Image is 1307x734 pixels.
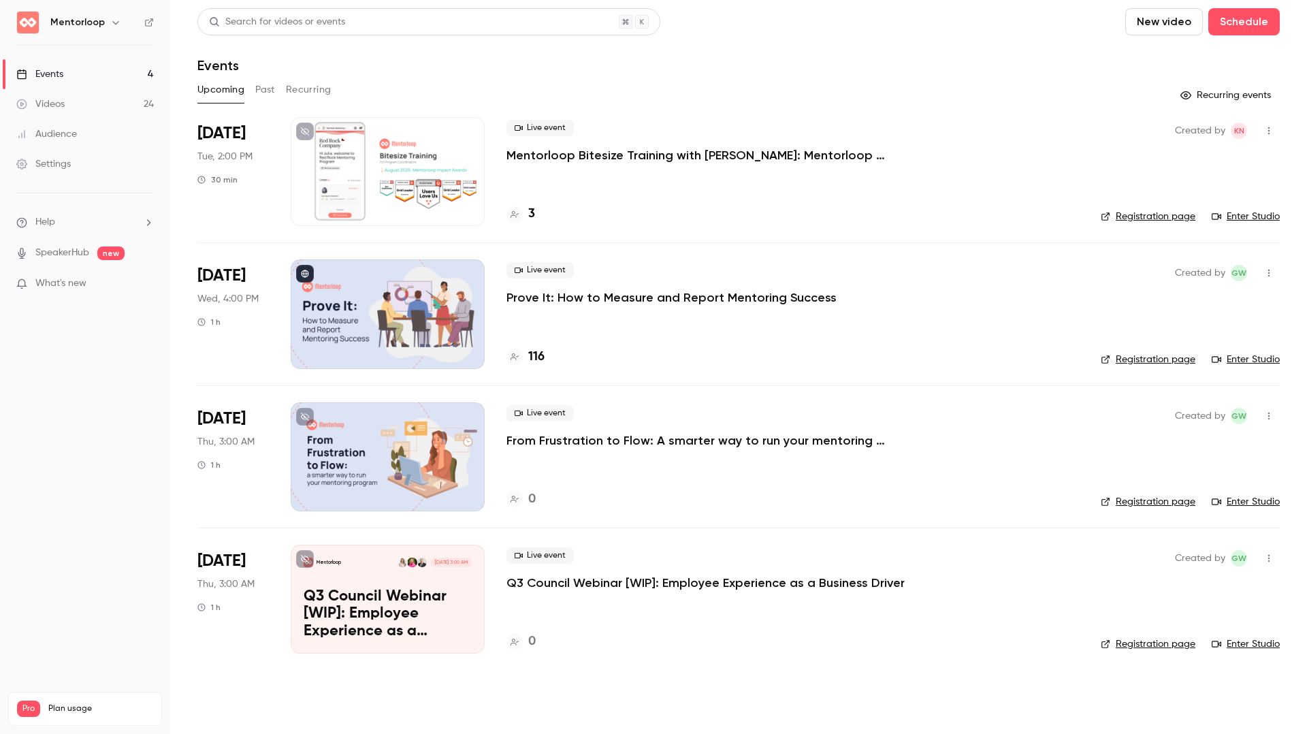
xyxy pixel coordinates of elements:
[506,348,545,366] a: 116
[197,79,244,101] button: Upcoming
[1231,265,1247,281] span: Grace Winstanley
[506,205,535,223] a: 3
[197,408,246,430] span: [DATE]
[209,15,345,29] div: Search for videos or events
[48,703,153,714] span: Plan usage
[407,558,417,567] img: Lainie Tayler
[138,278,154,290] iframe: Noticeable Trigger
[17,701,40,717] span: Pro
[16,157,71,171] div: Settings
[528,348,545,366] h4: 116
[506,120,574,136] span: Live event
[197,117,269,226] div: Aug 19 Tue, 2:00 PM (Europe/London)
[35,246,89,260] a: SpeakerHub
[197,550,246,572] span: [DATE]
[1208,8,1280,35] button: Schedule
[197,545,269,654] div: Sep 25 Thu, 12:00 PM (Australia/Melbourne)
[398,558,407,567] img: Heidi Holmes
[506,289,837,306] a: Prove It: How to Measure and Report Mentoring Success
[16,215,154,229] li: help-dropdown-opener
[197,577,255,591] span: Thu, 3:00 AM
[197,174,238,185] div: 30 min
[506,490,536,509] a: 0
[50,16,105,29] h6: Mentorloop
[506,405,574,421] span: Live event
[1101,210,1195,223] a: Registration page
[1101,495,1195,509] a: Registration page
[1175,265,1225,281] span: Created by
[417,558,427,567] img: Michael Werle
[506,147,915,163] a: Mentorloop Bitesize Training with [PERSON_NAME]: Mentorloop Impact Awards
[1231,408,1247,424] span: Grace Winstanley
[197,57,239,74] h1: Events
[317,559,341,566] p: Mentorloop
[1231,408,1246,424] span: GW
[304,588,472,641] p: Q3 Council Webinar [WIP]: Employee Experience as a Business Driver
[291,545,485,654] a: Q3 Council Webinar [WIP]: Employee Experience as a Business DriverMentorloopMichael WerleLainie T...
[197,402,269,511] div: Sep 4 Thu, 12:00 PM (Australia/Melbourne)
[1231,550,1247,567] span: Grace Winstanley
[197,150,253,163] span: Tue, 2:00 PM
[1231,265,1246,281] span: GW
[16,127,77,141] div: Audience
[506,575,905,591] a: Q3 Council Webinar [WIP]: Employee Experience as a Business Driver
[1175,550,1225,567] span: Created by
[1101,637,1195,651] a: Registration page
[506,262,574,278] span: Live event
[528,633,536,651] h4: 0
[1212,210,1280,223] a: Enter Studio
[1101,353,1195,366] a: Registration page
[197,317,221,328] div: 1 h
[1175,123,1225,139] span: Created by
[197,602,221,613] div: 1 h
[286,79,332,101] button: Recurring
[255,79,275,101] button: Past
[197,259,269,368] div: Aug 21 Thu, 1:00 AM (Australia/Melbourne)
[16,67,63,81] div: Events
[1174,84,1280,106] button: Recurring events
[528,205,535,223] h4: 3
[1212,637,1280,651] a: Enter Studio
[197,435,255,449] span: Thu, 3:00 AM
[197,123,246,144] span: [DATE]
[197,292,259,306] span: Wed, 4:00 PM
[16,97,65,111] div: Videos
[1231,123,1247,139] span: Kristin Nankervis
[97,246,125,260] span: new
[430,558,471,567] span: [DATE] 3:00 AM
[1231,550,1246,567] span: GW
[1212,353,1280,366] a: Enter Studio
[35,215,55,229] span: Help
[506,547,574,564] span: Live event
[1125,8,1203,35] button: New video
[197,265,246,287] span: [DATE]
[1212,495,1280,509] a: Enter Studio
[197,460,221,470] div: 1 h
[1175,408,1225,424] span: Created by
[528,490,536,509] h4: 0
[1234,123,1244,139] span: KN
[35,276,86,291] span: What's new
[506,432,915,449] a: From Frustration to Flow: A smarter way to run your mentoring program (APAC)
[506,633,536,651] a: 0
[17,12,39,33] img: Mentorloop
